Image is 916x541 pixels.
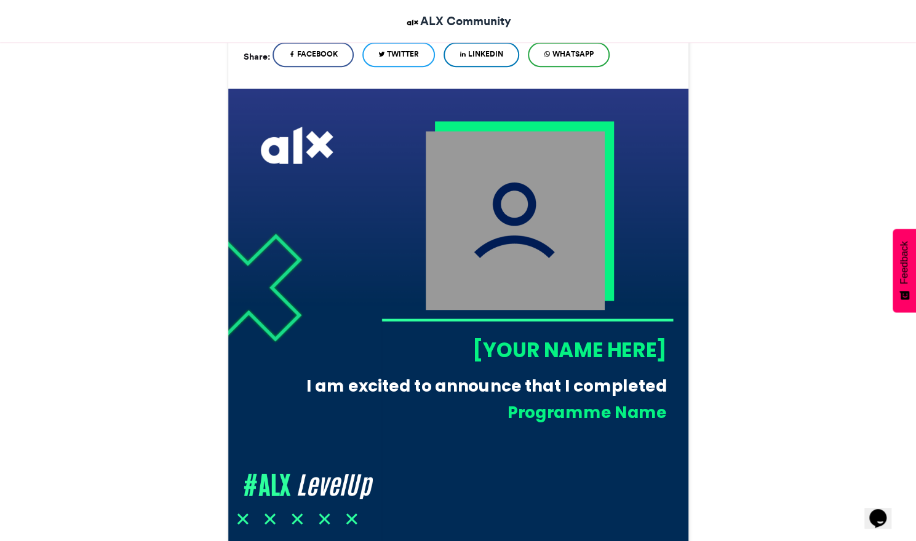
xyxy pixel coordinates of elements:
span: Feedback [899,241,910,284]
div: [YOUR NAME HERE] [381,336,666,364]
div: Programme Name [314,401,667,424]
img: ALX Community [405,15,420,30]
a: LinkedIn [444,42,519,67]
button: Feedback - Show survey [893,229,916,312]
iframe: chat widget [864,492,904,529]
img: user_filled.png [425,131,604,310]
a: Facebook [273,42,354,67]
h5: Share: [244,49,270,65]
a: WhatsApp [528,42,610,67]
span: LinkedIn [468,49,503,60]
a: ALX Community [405,12,511,30]
span: WhatsApp [552,49,594,60]
span: Facebook [297,49,338,60]
div: I am excited to announce that I completed [295,374,667,397]
span: Twitter [387,49,419,60]
a: Twitter [362,42,435,67]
